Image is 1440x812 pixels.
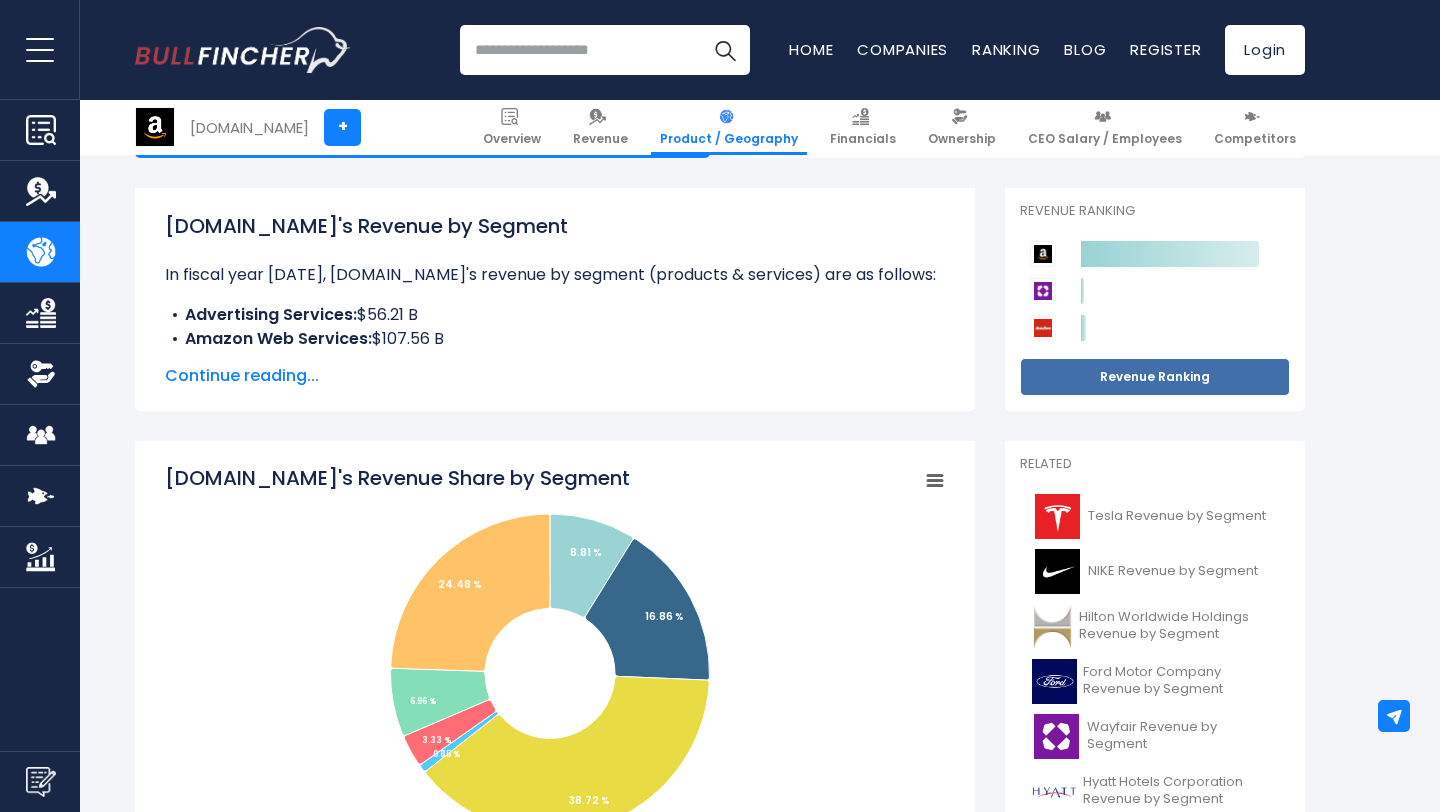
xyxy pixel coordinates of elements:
span: Ford Motor Company Revenue by Segment [1083,664,1278,698]
img: Amazon.com competitors logo [1030,241,1056,267]
a: Ranking [972,39,1040,60]
li: $56.21 B [165,303,945,327]
span: Tesla Revenue by Segment [1088,508,1266,525]
h1: [DOMAIN_NAME]'s Revenue by Segment [165,211,945,241]
a: Overview [474,100,550,155]
a: Login [1225,25,1305,75]
button: Search [700,25,750,75]
p: Related [1020,456,1290,473]
span: Continue reading... [165,364,945,388]
tspan: 8.81 % [570,545,602,560]
span: Ownership [928,131,996,147]
img: AutoZone competitors logo [1030,315,1056,341]
img: F logo [1032,659,1077,704]
img: NKE logo [1032,549,1082,594]
a: Product / Geography [651,100,807,155]
a: Go to homepage [135,27,350,73]
a: Financials [821,100,905,155]
span: Overview [483,131,541,147]
span: NIKE Revenue by Segment [1088,563,1258,580]
a: Wayfair Revenue by Segment [1020,709,1290,764]
a: Hilton Worldwide Holdings Revenue by Segment [1020,599,1290,654]
a: Blog [1064,39,1106,60]
a: CEO Salary / Employees [1019,100,1191,155]
img: AMZN logo [136,108,174,146]
b: Advertising Services: [185,303,357,326]
span: Financials [830,131,896,147]
tspan: [DOMAIN_NAME]'s Revenue Share by Segment [165,464,630,492]
span: Revenue [573,131,628,147]
tspan: 6.96 % [410,696,436,707]
a: Companies [857,39,948,60]
a: + [324,109,361,146]
a: Revenue [564,100,637,155]
a: Ford Motor Company Revenue by Segment [1020,654,1290,709]
img: Bullfincher logo [135,27,351,73]
img: W logo [1032,714,1081,759]
p: In fiscal year [DATE], [DOMAIN_NAME]'s revenue by segment (products & services) are as follows: [165,263,945,287]
a: Revenue Ranking [1020,358,1290,396]
a: Register [1130,39,1201,60]
img: Ownership [26,359,56,389]
li: $107.56 B [165,327,945,351]
img: Wayfair competitors logo [1030,278,1056,304]
tspan: 24.48 % [438,577,482,592]
div: [DOMAIN_NAME] [190,116,309,139]
tspan: 3.33 % [422,735,451,746]
span: CEO Salary / Employees [1028,131,1182,147]
tspan: 16.86 % [645,609,684,624]
span: Competitors [1214,131,1296,147]
span: Hyatt Hotels Corporation Revenue by Segment [1083,774,1278,808]
img: HLT logo [1032,604,1073,649]
a: Ownership [919,100,1005,155]
a: Competitors [1205,100,1305,155]
span: Wayfair Revenue by Segment [1087,719,1278,753]
span: Hilton Worldwide Holdings Revenue by Segment [1079,609,1278,643]
p: Revenue Ranking [1020,203,1290,220]
span: Product / Geography [660,131,798,147]
tspan: 0.85 % [433,749,460,760]
a: NIKE Revenue by Segment [1020,544,1290,599]
b: Amazon Web Services: [185,327,372,350]
img: TSLA logo [1032,494,1082,539]
a: Tesla Revenue by Segment [1020,489,1290,544]
tspan: 38.72 % [569,793,610,808]
a: Home [789,39,833,60]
